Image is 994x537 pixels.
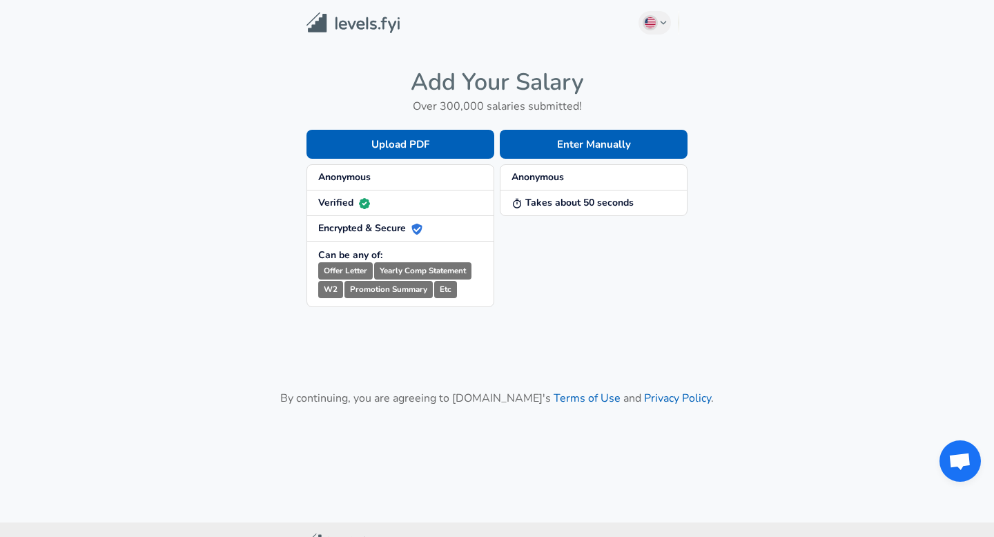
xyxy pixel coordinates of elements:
[434,281,457,298] small: Etc
[306,12,400,34] img: Levels.fyi
[318,248,382,262] strong: Can be any of:
[511,170,564,184] strong: Anonymous
[639,11,672,35] button: English (US)
[318,196,370,209] strong: Verified
[318,170,371,184] strong: Anonymous
[511,196,634,209] strong: Takes about 50 seconds
[306,130,494,159] button: Upload PDF
[374,262,471,280] small: Yearly Comp Statement
[306,97,688,116] h6: Over 300,000 salaries submitted!
[318,262,373,280] small: Offer Letter
[644,391,711,406] a: Privacy Policy
[500,130,688,159] button: Enter Manually
[318,222,422,235] strong: Encrypted & Secure
[939,440,981,482] div: Open chat
[318,281,343,298] small: W2
[645,17,656,28] img: English (US)
[344,281,433,298] small: Promotion Summary
[554,391,621,406] a: Terms of Use
[306,68,688,97] h4: Add Your Salary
